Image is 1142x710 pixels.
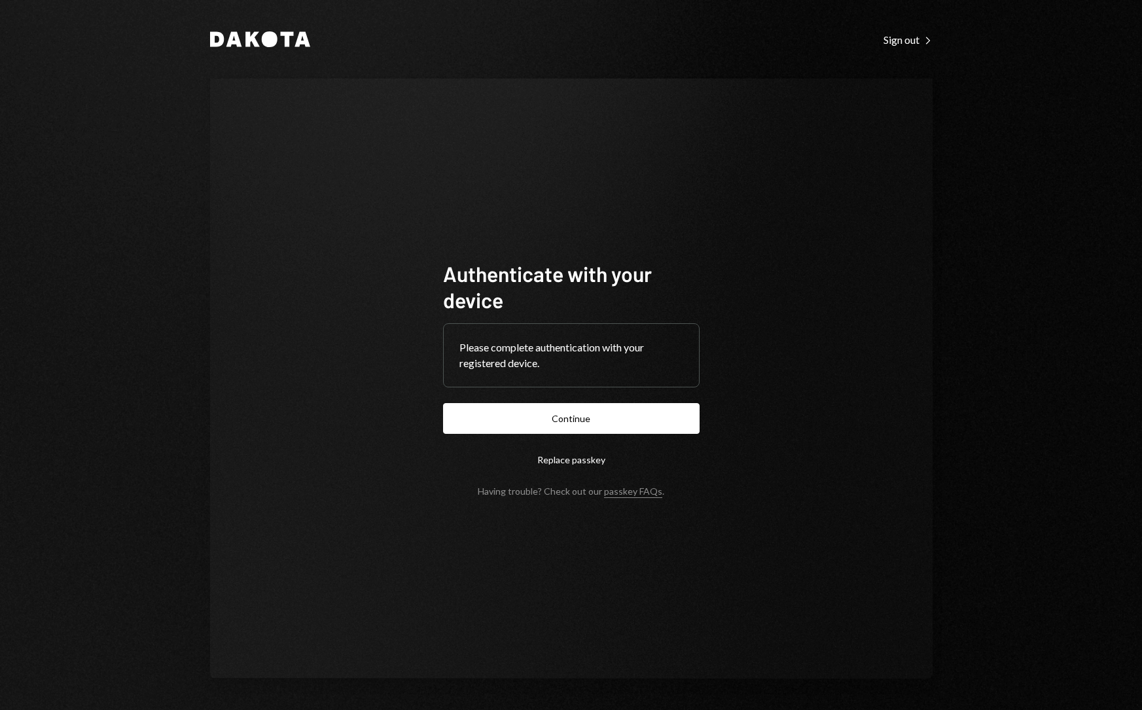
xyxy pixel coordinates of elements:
a: passkey FAQs [604,486,662,498]
div: Having trouble? Check out our . [478,486,664,497]
h1: Authenticate with your device [443,260,700,313]
button: Continue [443,403,700,434]
a: Sign out [883,32,933,46]
div: Please complete authentication with your registered device. [459,340,683,371]
div: Sign out [883,33,933,46]
button: Replace passkey [443,444,700,475]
